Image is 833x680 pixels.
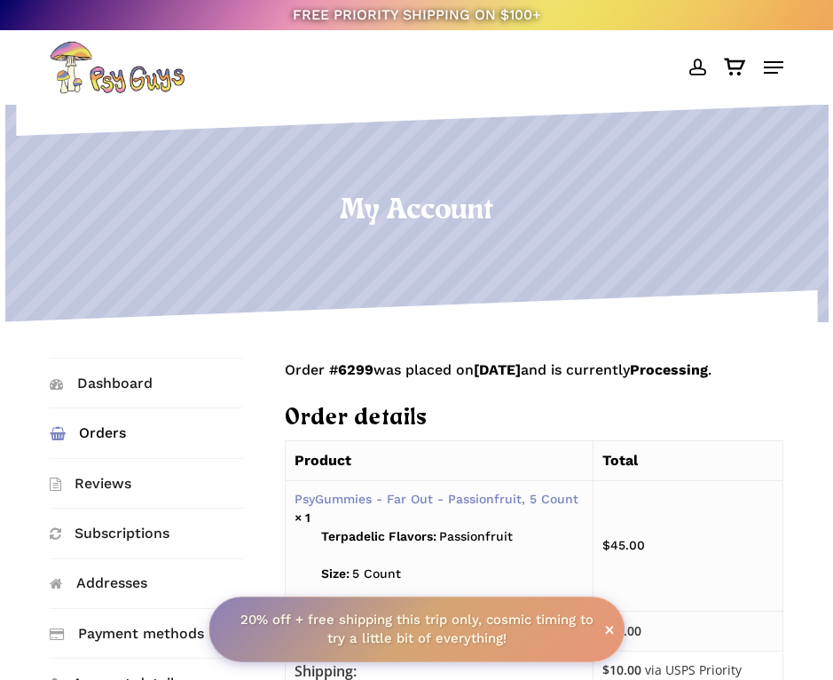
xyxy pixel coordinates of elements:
[50,509,243,557] a: Subscriptions
[321,565,584,602] p: 5 Count
[285,358,783,404] p: Order # was placed on and is currently .
[715,41,755,94] a: Cart
[240,612,593,646] strong: 20% off + free shipping this trip only, cosmic timing to try a little bit of everything!
[285,404,783,434] h2: Order details
[321,527,436,546] strong: Terpadelic Flavors:
[604,621,615,638] span: ×
[602,538,645,552] bdi: 45.00
[295,510,310,525] strong: × 1
[764,59,783,76] a: Navigation Menu
[593,440,782,480] th: Total
[50,459,243,508] a: Reviews
[50,609,243,658] a: Payment methods
[321,527,584,565] p: Passionfruit
[295,492,578,506] a: PsyGummies - Far Out - Passionfruit, 5 Count
[50,359,243,407] a: Dashboard
[474,361,521,378] mark: [DATE]
[50,559,243,608] a: Addresses
[630,361,708,378] mark: Processing
[285,440,593,480] th: Product
[602,661,609,678] span: $
[50,408,243,457] a: Orders
[338,361,373,378] mark: 6299
[321,565,350,583] strong: Size:
[602,538,610,552] span: $
[50,41,185,94] img: PsyGuys
[602,661,641,678] span: 10.00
